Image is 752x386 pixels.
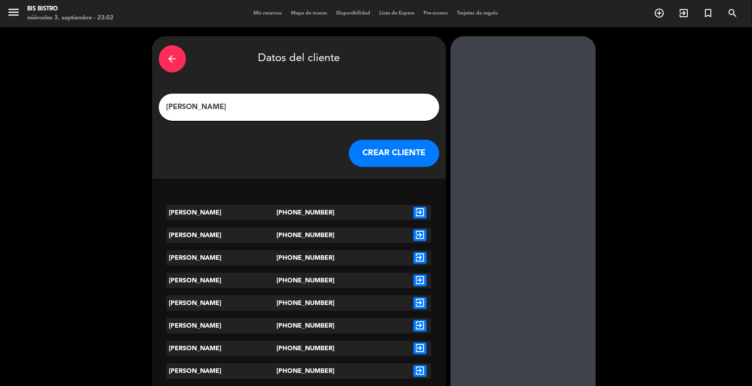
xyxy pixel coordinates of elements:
[277,250,321,266] div: [PHONE_NUMBER]
[167,205,277,220] div: [PERSON_NAME]
[277,363,321,379] div: [PHONE_NUMBER]
[414,297,427,309] i: exit_to_app
[249,11,287,16] span: Mis reservas
[654,8,665,19] i: add_circle_outline
[414,365,427,377] i: exit_to_app
[414,229,427,241] i: exit_to_app
[27,14,114,23] div: miércoles 3. septiembre - 23:02
[277,228,321,243] div: [PHONE_NUMBER]
[419,11,453,16] span: Pre-acceso
[277,341,321,356] div: [PHONE_NUMBER]
[375,11,419,16] span: Lista de Espera
[7,5,20,22] button: menu
[167,363,277,379] div: [PERSON_NAME]
[332,11,375,16] span: Disponibilidad
[414,275,427,286] i: exit_to_app
[414,207,427,219] i: exit_to_app
[349,140,439,167] button: CREAR CLIENTE
[166,101,433,114] input: Escriba nombre, correo electrónico o número de teléfono...
[167,341,277,356] div: [PERSON_NAME]
[277,273,321,288] div: [PHONE_NUMBER]
[414,252,427,264] i: exit_to_app
[277,205,321,220] div: [PHONE_NUMBER]
[453,11,503,16] span: Tarjetas de regalo
[277,318,321,334] div: [PHONE_NUMBER]
[159,43,439,75] div: Datos del cliente
[7,5,20,19] i: menu
[287,11,332,16] span: Mapa de mesas
[167,53,178,64] i: arrow_back
[167,228,277,243] div: [PERSON_NAME]
[167,273,277,288] div: [PERSON_NAME]
[679,8,690,19] i: exit_to_app
[728,8,738,19] i: search
[167,250,277,266] div: [PERSON_NAME]
[703,8,714,19] i: turned_in_not
[414,320,427,332] i: exit_to_app
[27,5,114,14] div: Bis Bistro
[414,343,427,354] i: exit_to_app
[167,295,277,311] div: [PERSON_NAME]
[167,318,277,334] div: [PERSON_NAME]
[277,295,321,311] div: [PHONE_NUMBER]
